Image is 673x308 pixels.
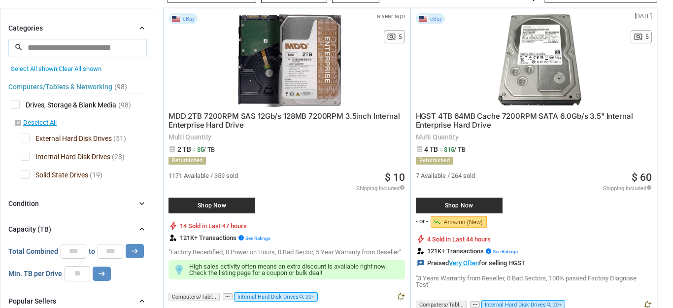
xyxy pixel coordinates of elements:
[427,236,491,242] span: 4 Sold in Last 44 hours
[89,248,95,255] span: to
[416,172,475,179] span: 7 Available / 264 sold
[168,221,178,231] i: bolt
[485,248,492,254] i: info
[385,172,405,183] a: $ 10
[168,113,400,129] a: MDD 2TB 7200RPM SAS 12Gb/s 128MB 7200RPM 3.5inch Internal Enterprise Hard Drive
[168,157,206,165] div: Refurbished
[238,235,244,241] i: info
[470,301,480,308] span: more_horiz
[173,203,250,208] span: Shop Now
[377,13,405,19] span: a year ago
[634,32,643,41] span: pageview
[427,248,518,254] span: 121K+ Transactions
[430,16,442,22] span: eBay
[234,292,318,302] span: Internal Hard Disk Drives
[396,292,405,301] i: notification_add
[635,13,652,19] span: [DATE]
[168,293,220,301] span: Computers/Tabl...
[8,23,43,33] div: Categories
[97,269,106,278] i: arrow_right_alt
[8,224,51,234] div: Capacity (TB)
[416,157,453,165] div: Refurbished
[126,244,144,258] button: arrow_right_alt
[8,248,58,255] span: Total Combined
[603,185,652,191] span: Shipping Included
[400,185,405,190] i: info
[356,185,405,191] span: Shipping Included
[416,259,525,267] div: Praised for selling HGST
[449,259,479,267] a: Very Often
[399,34,402,40] span: 5
[493,249,518,254] span: See Ratings
[454,146,465,153] span: / TB
[223,293,233,301] button: more_horiz
[245,236,270,241] span: See Ratings
[416,111,633,130] span: HGST 4TB 64MB Cache 7200RPM SATA 6.0Gb/s 3.5" Internal Enterprise Hard Drive
[137,23,147,33] i: chevron_right
[137,224,147,234] i: chevron_right
[11,65,57,72] span: Select All shown
[419,15,428,22] img: USA Flag
[14,119,22,127] i: disabled_by_default
[168,134,405,140] span: Multi Quantity
[170,235,176,241] img: review.svg
[171,15,180,22] img: USA Flag
[203,146,215,153] span: / TB
[192,146,215,153] span: = $5
[21,170,88,182] span: Solid State Drives
[431,216,487,228] a: trending_downAmazon (New)
[546,302,552,308] i: search
[168,188,272,218] a: Shop Now
[416,234,426,244] i: bolt
[93,267,111,281] button: arrow_right_alt
[177,145,191,153] span: 2 TB
[114,83,127,90] span: (98)
[553,302,562,308] span: 20+
[396,292,405,303] button: notification_add
[180,235,270,241] span: 121K+ Transactions
[433,218,441,226] span: trending_down
[137,199,147,208] i: chevron_right
[14,119,57,128] a: disabled_by_defaultDeselect All
[118,101,131,109] span: (98)
[11,65,144,72] div: |
[168,111,400,130] span: MDD 2TB 7200RPM SAS 12Gb/s 128MB 7200RPM 3.5inch Internal Enterprise Hard Drive
[21,152,110,164] span: Internal Hard Disk Drives
[137,296,147,306] i: chevron_right
[646,185,652,190] i: info
[88,170,102,182] span: (19)
[416,188,519,213] a: Shop Now
[8,83,112,90] span: Computers/Tablets & Networking
[416,218,428,224] div: - or -
[223,293,233,300] span: more_horiz
[189,263,400,276] p: High sales activity often means an extra discount is available right now. Check the listing page ...
[416,113,633,129] a: HGST 4TB 64MB Cache 7200RPM SATA 6.0Gb/s 3.5" Internal Enterprise Hard Drive
[59,65,101,72] span: Clear All shown
[417,248,424,254] img: review.svg
[424,145,438,153] span: 4 TB
[299,294,305,300] i: search
[112,134,126,146] span: (51)
[305,294,314,300] span: 20+
[8,199,39,208] div: Condition
[168,172,238,179] span: 1171 Available / 359 sold
[21,134,112,146] span: External Hard Disk Drives
[110,152,125,164] span: (28)
[8,296,56,306] div: Popular Sellers
[14,43,23,52] i: search
[421,203,498,208] span: Shop Now
[416,275,652,288] p: "3 Years Warranty from Reseller, 0 Bad Sectors, 100% passed Factory Diagnose Test"
[416,134,652,140] span: Multi Quantity
[183,16,195,22] span: eBay
[632,172,652,183] a: $ 60
[8,270,62,277] span: Min. TB per Drive
[439,146,466,153] span: = $15
[11,100,116,112] span: Drives, Storage & Blank Media
[645,34,649,40] span: 5
[417,259,425,267] i: reviews
[180,223,247,229] span: 14 Sold in Last 47 hours
[130,246,139,256] i: arrow_right_alt
[387,32,396,41] span: pageview
[168,249,405,255] p: "Factory Recertified, 0 Power on Hours, 0 Bad Sector, 5 Year Warranty from Reseller"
